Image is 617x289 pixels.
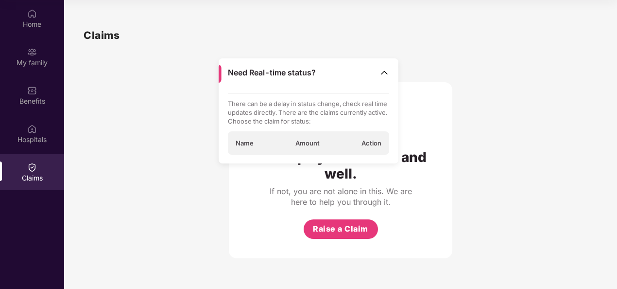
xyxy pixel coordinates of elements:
[268,186,413,207] div: If not, you are not alone in this. We are here to help you through it.
[236,139,254,147] span: Name
[84,27,120,43] h1: Claims
[27,47,37,57] img: svg+xml;base64,PHN2ZyB3aWR0aD0iMjAiIGhlaWdodD0iMjAiIHZpZXdCb3g9IjAgMCAyMCAyMCIgZmlsbD0ibm9uZSIgeG...
[228,68,316,78] span: Need Real-time status?
[27,163,37,172] img: svg+xml;base64,PHN2ZyBpZD0iQ2xhaW0iIHhtbG5zPSJodHRwOi8vd3d3LnczLm9yZy8yMDAwL3N2ZyIgd2lkdGg9IjIwIi...
[248,149,433,182] div: We hope you are safe and well.
[27,86,37,95] img: svg+xml;base64,PHN2ZyBpZD0iQmVuZWZpdHMiIHhtbG5zPSJodHRwOi8vd3d3LnczLm9yZy8yMDAwL3N2ZyIgd2lkdGg9Ij...
[379,68,389,77] img: Toggle Icon
[27,124,37,134] img: svg+xml;base64,PHN2ZyBpZD0iSG9zcGl0YWxzIiB4bWxucz0iaHR0cDovL3d3dy53My5vcmcvMjAwMC9zdmciIHdpZHRoPS...
[27,9,37,18] img: svg+xml;base64,PHN2ZyBpZD0iSG9tZSIgeG1sbnM9Imh0dHA6Ly93d3cudzMub3JnLzIwMDAvc3ZnIiB3aWR0aD0iMjAiIG...
[313,223,368,235] span: Raise a Claim
[304,219,378,239] button: Raise a Claim
[361,139,381,147] span: Action
[295,139,320,147] span: Amount
[228,99,390,126] p: There can be a delay in status change, check real time updates directly. There are the claims cur...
